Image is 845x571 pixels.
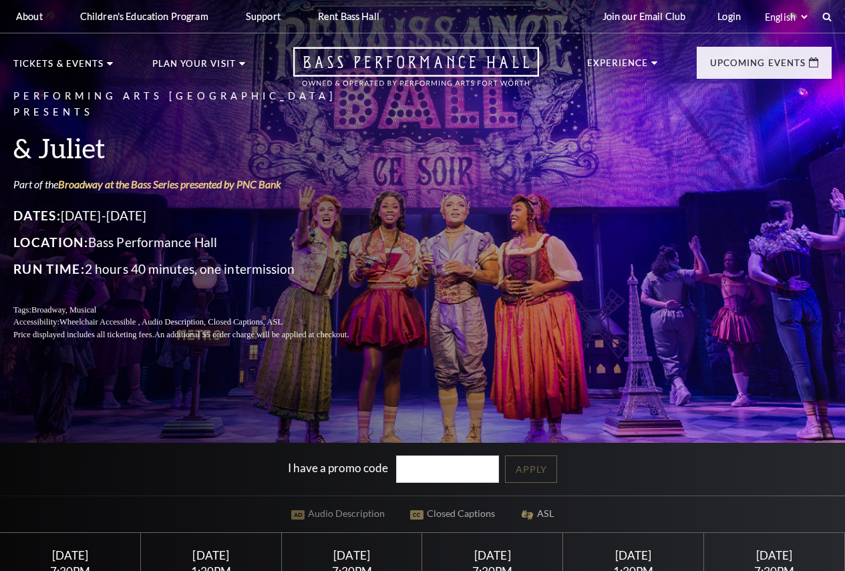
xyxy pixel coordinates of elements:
[59,317,283,327] span: Wheelchair Accessible , Audio Description, Closed Captions, ASL
[31,305,96,315] span: Broadway, Musical
[154,330,349,339] span: An additional $5 order charge will be applied at checkout.
[13,329,381,341] p: Price displayed includes all ticketing fees.
[762,11,810,23] select: Select:
[13,208,61,223] span: Dates:
[16,11,43,22] p: About
[579,548,687,562] div: [DATE]
[13,258,381,280] p: 2 hours 40 minutes, one intermission
[13,59,104,75] p: Tickets & Events
[13,177,381,192] p: Part of the
[13,234,88,250] span: Location:
[16,548,124,562] div: [DATE]
[13,232,381,253] p: Bass Performance Hall
[318,11,379,22] p: Rent Bass Hall
[720,548,828,562] div: [DATE]
[288,461,388,475] label: I have a promo code
[80,11,208,22] p: Children's Education Program
[13,316,381,329] p: Accessibility:
[13,261,85,276] span: Run Time:
[58,178,281,190] a: Broadway at the Bass Series presented by PNC Bank
[13,205,381,226] p: [DATE]-[DATE]
[13,304,381,317] p: Tags:
[438,548,546,562] div: [DATE]
[13,131,381,165] h3: & Juliet
[13,88,381,122] p: Performing Arts [GEOGRAPHIC_DATA] Presents
[587,59,649,75] p: Experience
[152,59,236,75] p: Plan Your Visit
[297,548,405,562] div: [DATE]
[246,11,281,22] p: Support
[710,59,806,75] p: Upcoming Events
[157,548,265,562] div: [DATE]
